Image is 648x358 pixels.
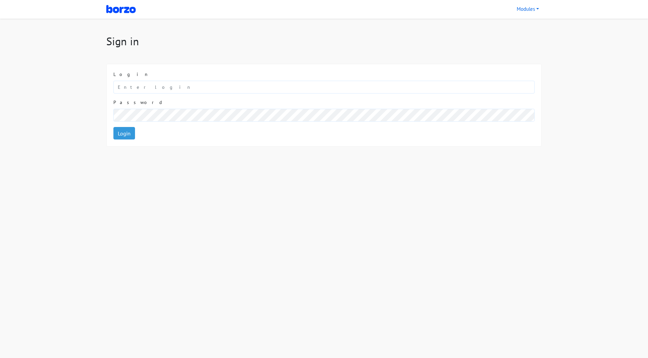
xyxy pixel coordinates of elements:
a: Login [113,127,135,140]
h1: Sign in [106,35,542,48]
a: Modules [514,3,542,16]
img: Borzo - Fast and flexible intra-city delivery for businesses and individuals [106,4,136,14]
label: Login [113,71,151,78]
label: Password [113,99,163,106]
input: Enter login [113,81,535,94]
